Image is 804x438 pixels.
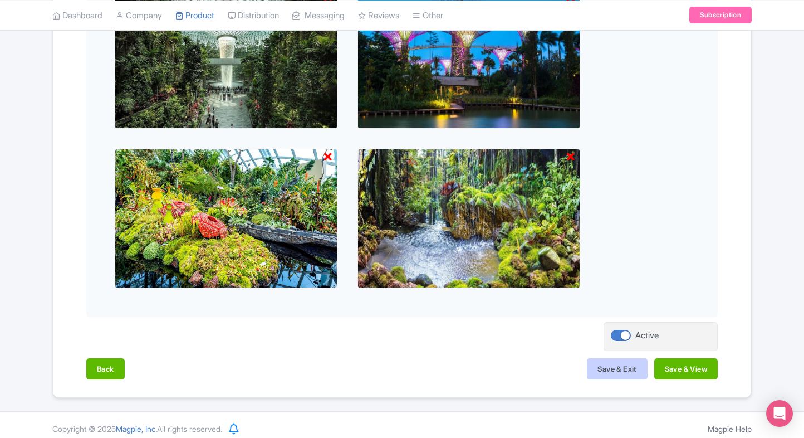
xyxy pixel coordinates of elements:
button: Save & View [654,358,718,379]
img: zuxcmm4uqyy7oxfdl2uw.jpg [357,149,580,288]
a: Magpie Help [708,424,752,434]
span: Magpie, Inc. [116,424,157,434]
div: Open Intercom Messenger [766,400,793,427]
a: Subscription [689,7,752,23]
div: Active [635,329,659,342]
img: qpivongd3ylhyohjrihw.jpg [115,149,337,288]
button: Save & Exit [587,358,647,379]
button: Back [86,358,125,379]
div: Copyright © 2025 All rights reserved. [46,423,229,435]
